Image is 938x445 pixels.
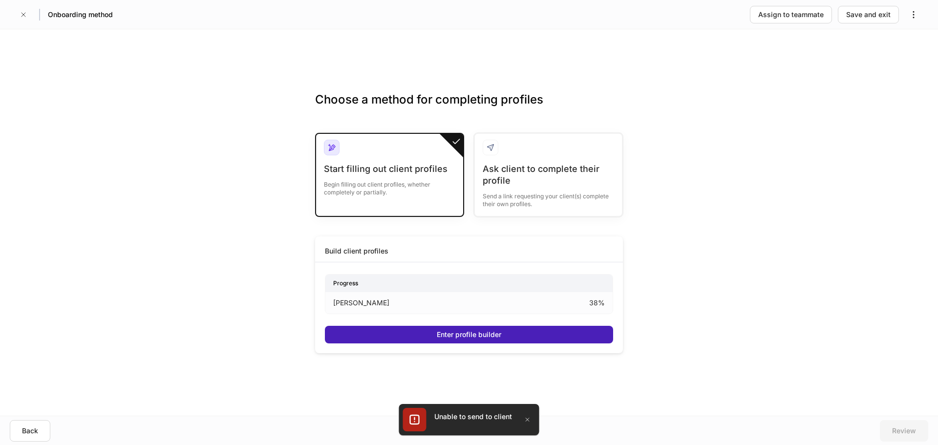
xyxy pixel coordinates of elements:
[483,163,614,187] div: Ask client to complete their profile
[437,330,501,339] div: Enter profile builder
[838,6,899,23] button: Save and exit
[758,10,824,20] div: Assign to teammate
[10,420,50,442] button: Back
[22,426,38,436] div: Back
[750,6,832,23] button: Assign to teammate
[333,298,389,308] p: [PERSON_NAME]
[324,163,455,175] div: Start filling out client profiles
[324,175,455,196] div: Begin filling out client profiles, whether completely or partially.
[48,10,113,20] h5: Onboarding method
[325,275,613,292] div: Progress
[325,246,388,256] div: Build client profiles
[892,426,916,436] div: Review
[325,326,613,343] button: Enter profile builder
[846,10,891,20] div: Save and exit
[483,187,614,208] div: Send a link requesting your client(s) complete their own profiles.
[880,420,928,442] button: Review
[315,92,623,123] h3: Choose a method for completing profiles
[589,298,605,308] p: 38 %
[434,412,512,422] div: Unable to send to client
